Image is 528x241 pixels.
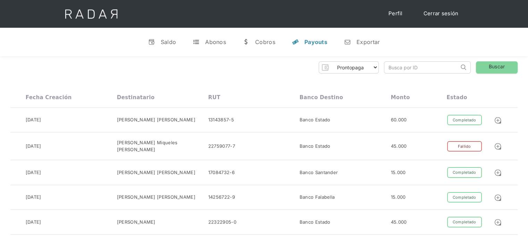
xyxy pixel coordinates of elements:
div: Saldo [161,38,176,45]
div: Banco Santander [300,169,338,176]
div: RUT [208,94,220,101]
form: Form [319,61,379,74]
div: [PERSON_NAME] [PERSON_NAME] [117,194,195,201]
div: Banco Estado [300,117,330,123]
img: Detalle [494,194,502,201]
img: Detalle [494,117,502,124]
div: Cobros [255,38,275,45]
div: [DATE] [26,194,41,201]
div: 17084732-6 [208,169,235,176]
img: Detalle [494,218,502,226]
div: Completado [447,115,482,126]
div: Completado [447,217,482,227]
div: Payouts [304,38,327,45]
div: t [193,38,200,45]
img: Detalle [494,169,502,177]
div: [DATE] [26,219,41,226]
div: Destinatario [117,94,154,101]
div: [PERSON_NAME] Miqueles [PERSON_NAME] [117,139,208,153]
div: 15.000 [391,194,406,201]
div: Monto [391,94,410,101]
div: 15.000 [391,169,406,176]
div: Banco Estado [300,219,330,226]
div: 60.000 [391,117,407,123]
div: Fecha creación [26,94,72,101]
div: Fallido [447,141,482,152]
div: 45.000 [391,143,407,150]
div: Estado [446,94,467,101]
div: 45.000 [391,219,407,226]
div: 22322905-0 [208,219,236,226]
a: Perfil [382,7,410,20]
div: Banco Falabella [300,194,335,201]
div: [DATE] [26,169,41,176]
div: Exportar [357,38,380,45]
div: 13143857-5 [208,117,234,123]
div: v [148,38,155,45]
div: [PERSON_NAME] [PERSON_NAME] [117,169,195,176]
div: Completado [447,192,482,203]
div: [DATE] [26,143,41,150]
div: [PERSON_NAME] [PERSON_NAME] [117,117,195,123]
input: Busca por ID [384,62,459,73]
a: Buscar [476,61,518,74]
div: y [292,38,299,45]
div: w [243,38,250,45]
div: Banco Estado [300,143,330,150]
div: 14256722-9 [208,194,235,201]
div: Abonos [205,38,226,45]
div: [DATE] [26,117,41,123]
div: n [344,38,351,45]
div: Banco destino [300,94,343,101]
div: 22759077-7 [208,143,235,150]
div: [PERSON_NAME] [117,219,156,226]
a: Cerrar sesión [417,7,466,20]
img: Detalle [494,143,502,150]
div: Completado [447,167,482,178]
